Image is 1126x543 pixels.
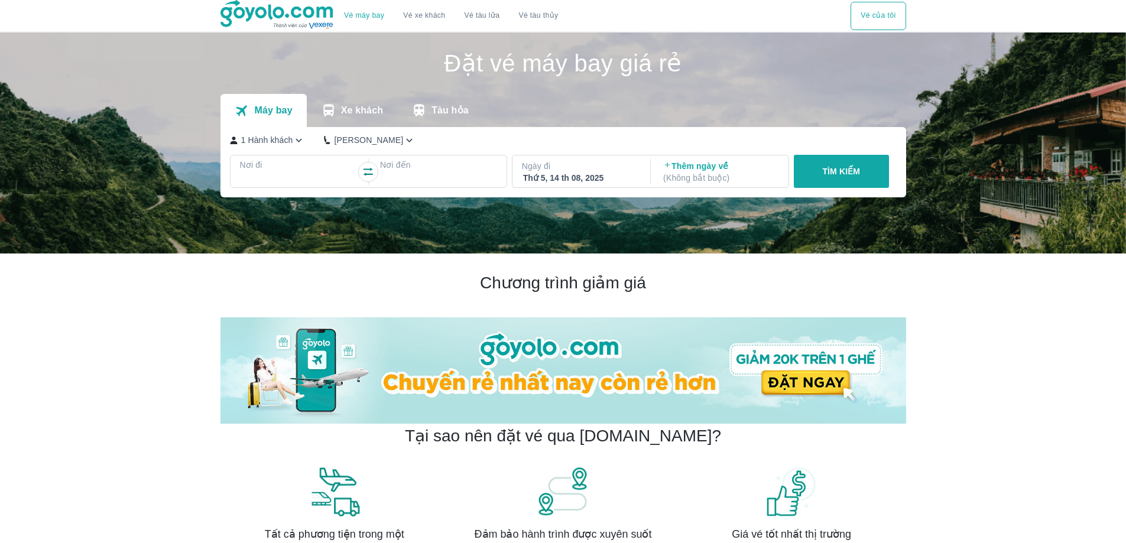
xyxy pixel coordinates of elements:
p: Tàu hỏa [431,105,469,116]
div: choose transportation mode [335,2,567,30]
p: Máy bay [254,105,292,116]
a: Vé xe khách [403,11,445,20]
a: Vé tàu lửa [455,2,510,30]
div: choose transportation mode [851,2,906,30]
p: TÌM KIẾM [822,165,860,177]
p: ( Không bắt buộc ) [663,172,778,184]
button: Vé của tôi [851,2,906,30]
h2: Chương trình giảm giá [220,272,906,294]
div: Thứ 5, 14 th 08, 2025 [523,172,638,184]
span: Giá vé tốt nhất thị trường [732,527,851,541]
img: banner [765,466,818,518]
div: transportation tabs [220,94,483,127]
button: 1 Hành khách [230,134,306,147]
a: Vé máy bay [344,11,384,20]
span: Đảm bảo hành trình được xuyên suốt [475,527,652,541]
h2: Tại sao nên đặt vé qua [DOMAIN_NAME]? [405,425,721,447]
p: 1 Hành khách [241,134,293,146]
button: TÌM KIẾM [794,155,889,188]
img: banner [536,466,589,518]
p: Thêm ngày về [663,160,778,184]
p: [PERSON_NAME] [334,134,403,146]
img: banner-home [220,317,906,424]
button: [PERSON_NAME] [324,134,416,147]
span: Tất cả phương tiện trong một [265,527,404,541]
p: Ngày đi [522,160,639,172]
p: Nơi đi [240,159,357,171]
p: Xe khách [341,105,383,116]
button: Vé tàu thủy [509,2,567,30]
p: Nơi đến [380,159,497,171]
img: banner [308,466,361,518]
h1: Đặt vé máy bay giá rẻ [220,51,906,75]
